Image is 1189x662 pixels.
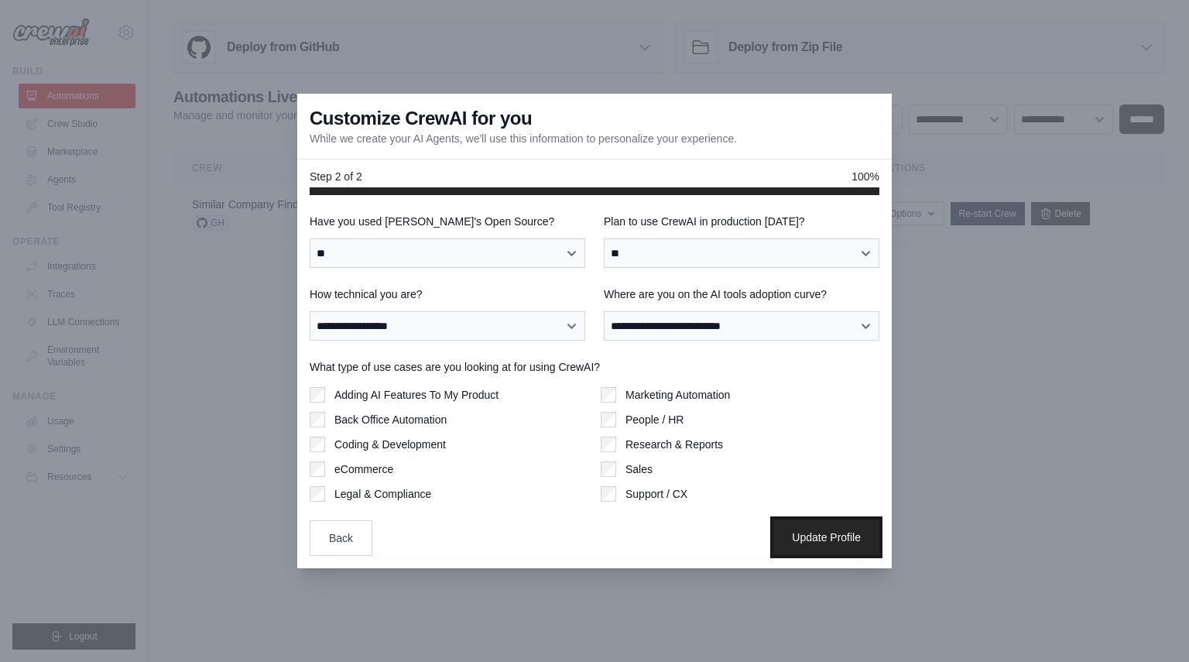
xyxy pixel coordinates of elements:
iframe: Chat Widget [1112,588,1189,662]
label: People / HR [625,412,684,427]
label: Sales [625,461,653,477]
label: How technical you are? [310,286,585,302]
label: Where are you on the AI tools adoption curve? [604,286,879,302]
label: Have you used [PERSON_NAME]'s Open Source? [310,214,585,229]
button: Back [310,520,372,556]
span: 100% [851,169,879,184]
label: Legal & Compliance [334,486,431,502]
label: Adding AI Features To My Product [334,387,499,403]
p: While we create your AI Agents, we'll use this information to personalize your experience. [310,131,737,146]
label: Back Office Automation [334,412,447,427]
label: Support / CX [625,486,687,502]
label: Plan to use CrewAI in production [DATE]? [604,214,879,229]
label: eCommerce [334,461,393,477]
button: Update Profile [773,520,879,555]
label: What type of use cases are you looking at for using CrewAI? [310,359,879,375]
label: Marketing Automation [625,387,730,403]
h3: Customize CrewAI for you [310,106,532,131]
label: Research & Reports [625,437,723,452]
span: Step 2 of 2 [310,169,362,184]
label: Coding & Development [334,437,446,452]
